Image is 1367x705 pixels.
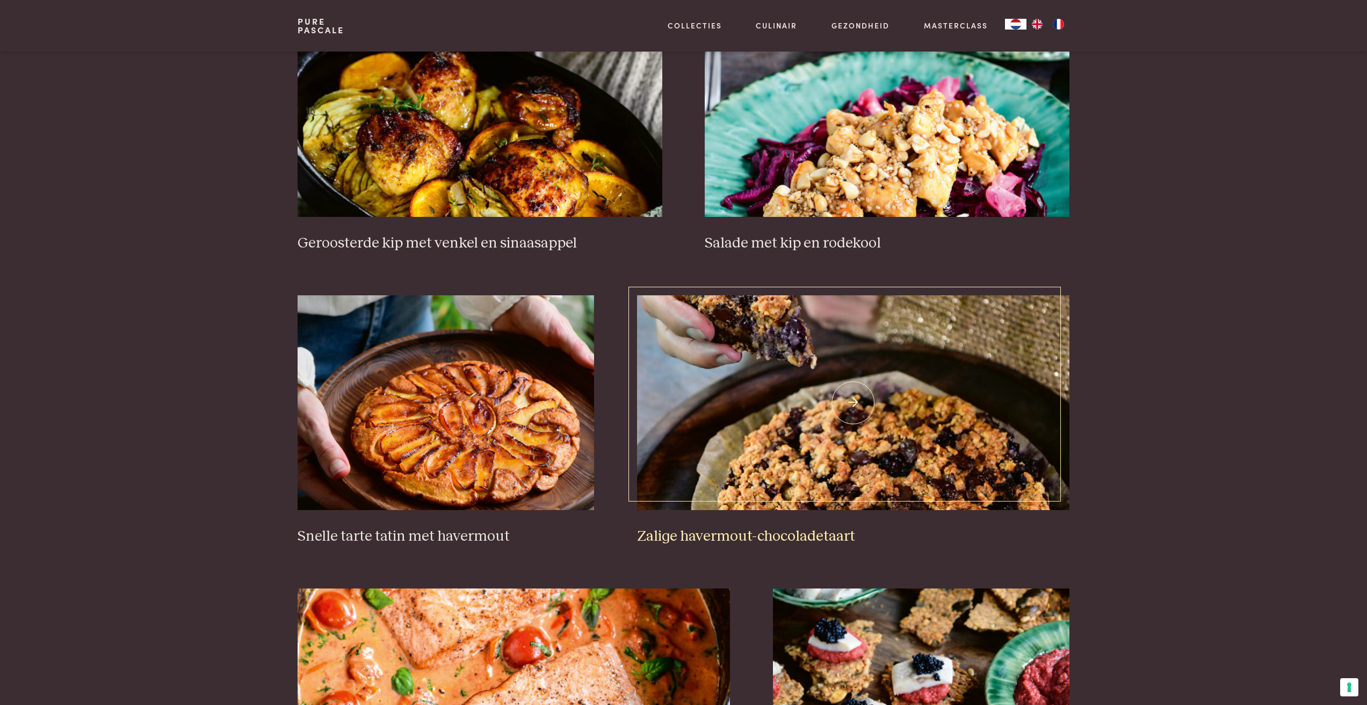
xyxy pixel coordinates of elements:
a: PurePascale [298,17,344,34]
a: Masterclass [924,20,988,31]
a: Gezondheid [831,20,889,31]
img: Snelle tarte tatin met havermout [298,295,594,510]
img: Salade met kip en rodekool [705,2,1069,217]
a: Salade met kip en rodekool Salade met kip en rodekool [705,2,1069,252]
a: Geroosterde kip met venkel en sinaasappel Geroosterde kip met venkel en sinaasappel [298,2,662,252]
a: EN [1026,19,1048,30]
div: Language [1005,19,1026,30]
a: Snelle tarte tatin met havermout Snelle tarte tatin met havermout [298,295,594,546]
button: Uw voorkeuren voor toestemming voor trackingtechnologieën [1340,678,1358,696]
img: Geroosterde kip met venkel en sinaasappel [298,2,662,217]
img: Zalige havermout-chocoladetaart [637,295,1069,510]
a: NL [1005,19,1026,30]
h3: Snelle tarte tatin met havermout [298,527,594,546]
a: Collecties [668,20,722,31]
a: FR [1048,19,1069,30]
h3: Salade met kip en rodekool [705,234,1069,253]
aside: Language selected: Nederlands [1005,19,1069,30]
a: Culinair [756,20,797,31]
h3: Geroosterde kip met venkel en sinaasappel [298,234,662,253]
a: Zalige havermout-chocoladetaart Zalige havermout-chocoladetaart [637,295,1069,546]
ul: Language list [1026,19,1069,30]
h3: Zalige havermout-chocoladetaart [637,527,1069,546]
